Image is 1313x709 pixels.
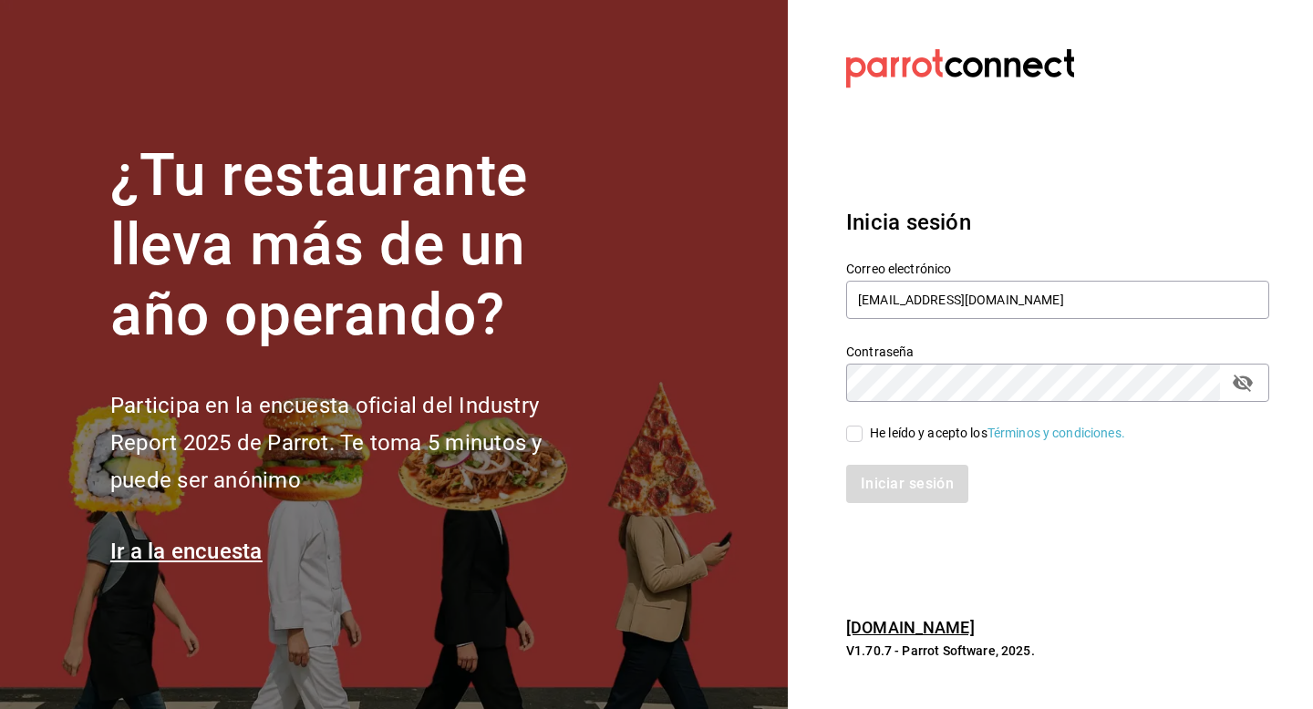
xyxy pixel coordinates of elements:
input: Ingresa tu correo electrónico [846,281,1269,319]
h2: Participa en la encuesta oficial del Industry Report 2025 de Parrot. Te toma 5 minutos y puede se... [110,387,603,498]
p: V1.70.7 - Parrot Software, 2025. [846,642,1269,660]
div: He leído y acepto los [870,424,1125,443]
label: Correo electrónico [846,262,1269,274]
label: Contraseña [846,344,1269,357]
a: Términos y condiciones. [987,426,1125,440]
h3: Inicia sesión [846,206,1269,239]
a: Ir a la encuesta [110,539,263,564]
h1: ¿Tu restaurante lleva más de un año operando? [110,141,603,351]
a: [DOMAIN_NAME] [846,618,975,637]
button: passwordField [1227,367,1258,398]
